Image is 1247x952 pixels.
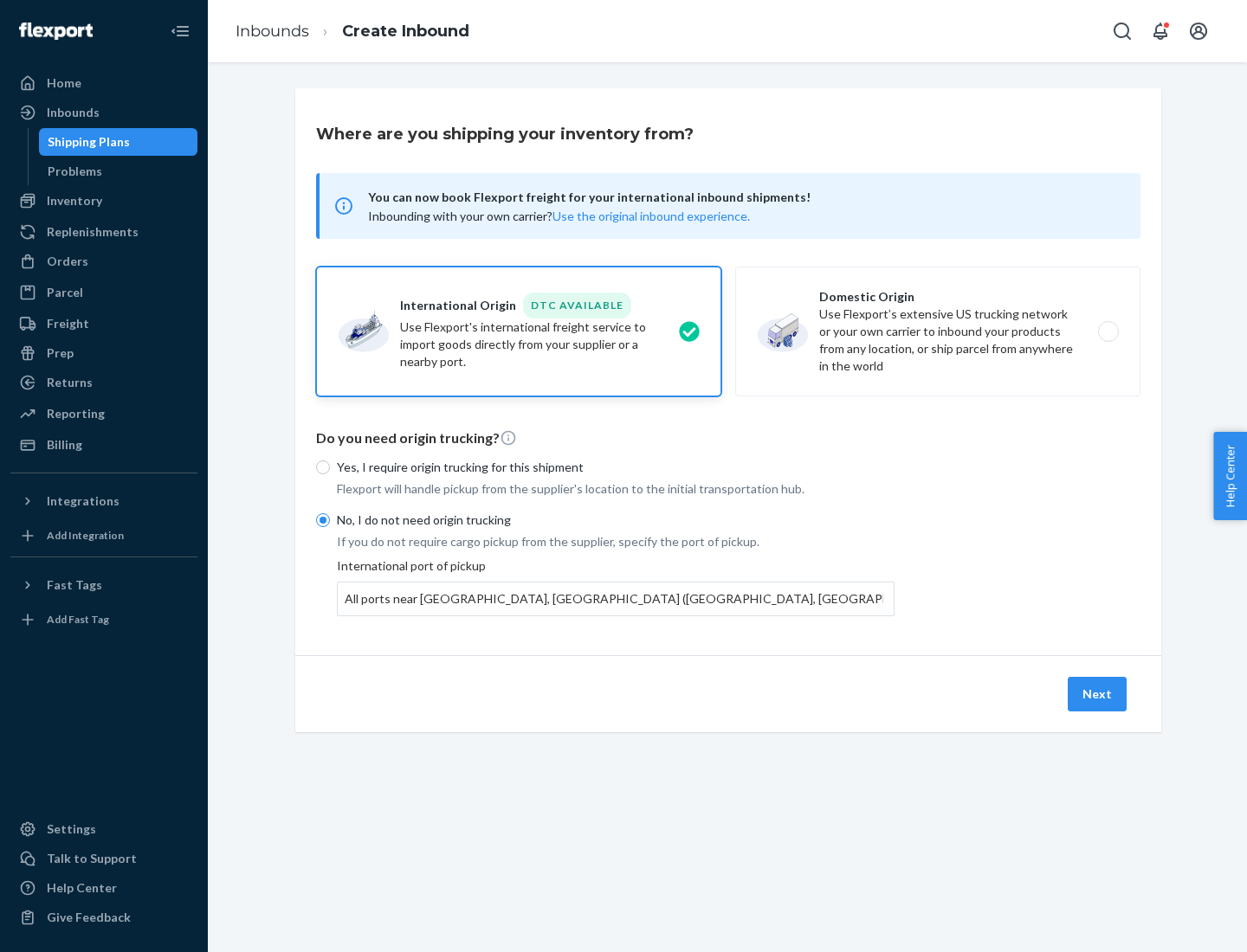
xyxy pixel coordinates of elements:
[47,74,81,92] div: Home
[368,187,1120,208] span: You can now book Flexport freight for your international inbound shipments!
[47,879,117,897] div: Help Center
[10,874,197,902] a: Help Center
[552,208,750,225] button: Use the original inbound experience.
[47,315,89,332] div: Freight
[1068,677,1127,711] button: Next
[337,533,895,550] p: If you do not require cargo pickup from the supplier, specify the port of pickup.
[39,158,198,185] a: Problems
[368,209,750,223] span: Inbounding with your own carrier?
[48,163,102,180] div: Problems
[47,492,120,510] div: Integrations
[337,480,895,498] p: Flexport will handle pickup from the supplier's location to the initial transportation hub.
[47,850,137,867] div: Talk to Support
[10,571,197,599] button: Fast Tags
[337,511,895,529] p: No, I do not need origin trucking
[47,612,109,627] div: Add Fast Tag
[337,557,895,616] div: International port of pickup
[10,339,197,367] a: Prep
[316,513,330,527] input: No, I do not need origin trucking
[337,459,895,476] p: Yes, I require origin trucking for this shipment
[47,528,124,543] div: Add Integration
[342,22,469,41] a: Create Inbound
[10,218,197,246] a: Replenishments
[10,815,197,843] a: Settings
[163,14,197,48] button: Close Navigation
[19,23,93,40] img: Flexport logo
[10,606,197,634] a: Add Fast Tag
[47,576,102,594] div: Fast Tags
[1213,432,1247,520] button: Help Center
[10,187,197,215] a: Inventory
[1143,14,1178,48] button: Open notifications
[47,436,82,453] div: Billing
[10,431,197,459] a: Billing
[316,460,330,474] input: Yes, I require origin trucking for this shipment
[39,128,198,156] a: Shipping Plans
[47,374,93,391] div: Returns
[10,487,197,515] button: Integrations
[316,428,1140,448] p: Do you need origin trucking?
[47,223,139,241] div: Replenishments
[47,405,105,422] div: Reporting
[10,248,197,275] a: Orders
[1105,14,1140,48] button: Open Search Box
[316,123,694,145] h3: Where are you shipping your inventory from?
[47,909,131,926] div: Give Feedback
[10,400,197,428] a: Reporting
[10,99,197,126] a: Inbounds
[47,253,88,270] div: Orders
[10,904,197,931] button: Give Feedback
[10,369,197,396] a: Returns
[10,310,197,338] a: Freight
[47,344,74,362] div: Prep
[47,104,100,121] div: Inbounds
[10,69,197,97] a: Home
[47,284,83,301] div: Parcel
[10,845,197,872] a: Talk to Support
[222,6,483,57] ol: breadcrumbs
[47,192,102,209] div: Inventory
[47,820,96,838] div: Settings
[48,133,130,151] div: Shipping Plans
[10,522,197,550] a: Add Integration
[1181,14,1216,48] button: Open account menu
[10,279,197,306] a: Parcel
[236,22,309,41] a: Inbounds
